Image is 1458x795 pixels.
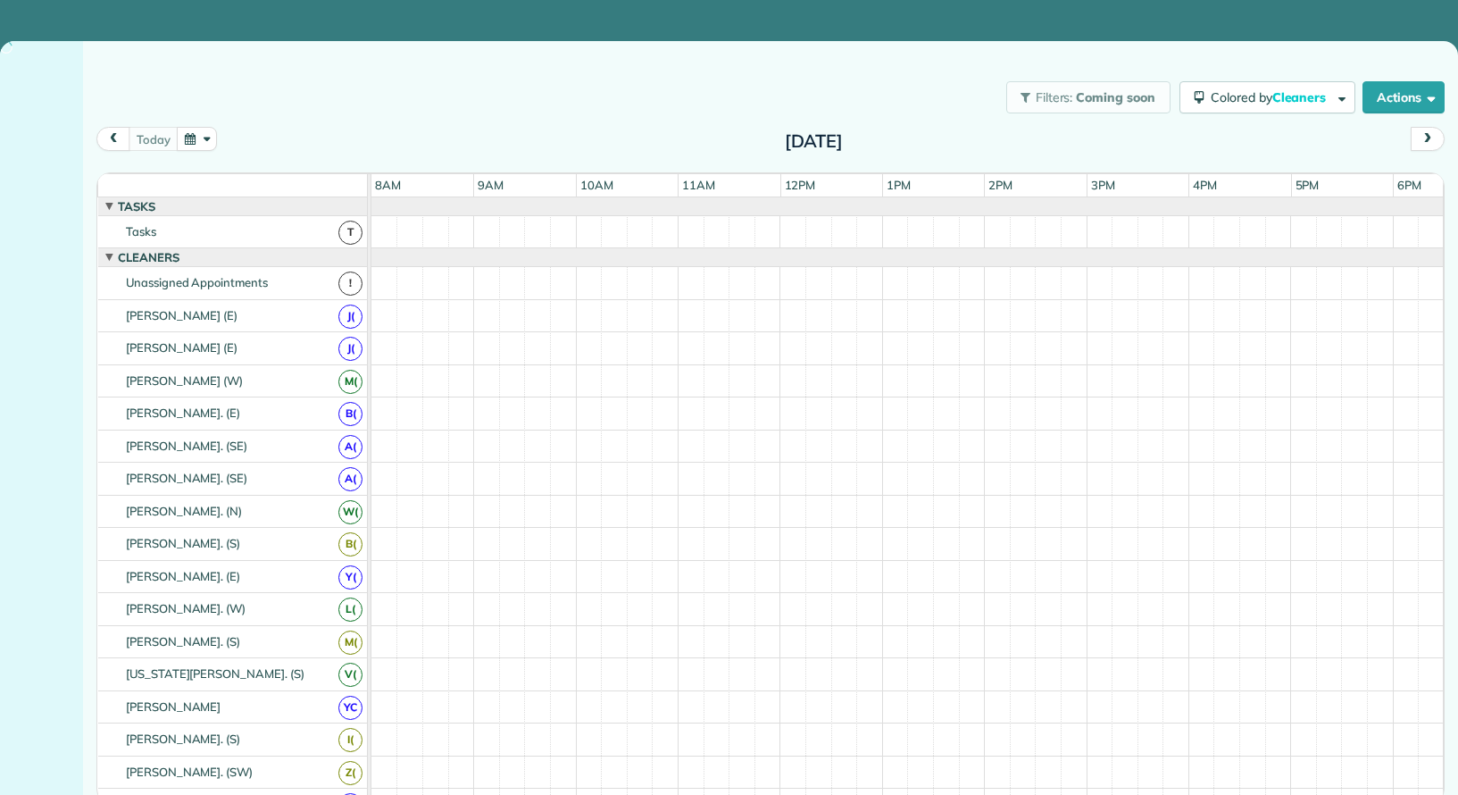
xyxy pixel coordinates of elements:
span: L( [338,598,362,622]
span: Cleaners [114,250,183,264]
span: 9am [474,178,507,192]
span: Unassigned Appointments [122,275,271,289]
span: [US_STATE][PERSON_NAME]. (S) [122,666,308,681]
button: prev [96,127,130,151]
span: 3pm [1087,178,1119,192]
span: B( [338,402,362,426]
span: M( [338,631,362,655]
span: 8am [371,178,404,192]
span: A( [338,435,362,459]
span: Tasks [122,224,160,238]
span: [PERSON_NAME]. (S) [122,634,244,649]
span: 2pm [985,178,1016,192]
span: V( [338,663,362,687]
span: Tasks [114,199,159,213]
span: [PERSON_NAME]. (S) [122,536,244,550]
span: T [338,221,362,245]
span: [PERSON_NAME]. (N) [122,504,246,518]
span: YC [338,696,362,720]
span: [PERSON_NAME] (E) [122,308,241,322]
span: Z( [338,761,362,785]
button: Colored byCleaners [1179,81,1355,113]
span: W( [338,500,362,524]
span: J( [338,305,362,329]
span: M( [338,370,362,394]
span: [PERSON_NAME]. (S) [122,732,244,746]
span: [PERSON_NAME]. (SE) [122,471,251,485]
span: 4pm [1189,178,1221,192]
span: 6pm [1394,178,1425,192]
span: Y( [338,565,362,590]
span: I( [338,728,362,752]
span: J( [338,337,362,361]
span: 1pm [883,178,914,192]
span: A( [338,467,362,491]
span: Cleaners [1272,89,1329,105]
span: B( [338,532,362,556]
span: ! [338,272,362,296]
span: [PERSON_NAME]. (W) [122,601,249,615]
span: 5pm [1292,178,1323,192]
h2: [DATE] [702,131,925,151]
button: today [129,127,178,151]
span: Colored by [1211,89,1332,105]
span: [PERSON_NAME] (W) [122,373,246,388]
span: 12pm [781,178,820,192]
span: 11am [679,178,719,192]
span: 10am [577,178,617,192]
button: Actions [1362,81,1445,113]
span: [PERSON_NAME]. (SE) [122,439,251,453]
span: [PERSON_NAME] (E) [122,340,241,355]
button: next [1411,127,1445,151]
span: [PERSON_NAME]. (E) [122,406,244,420]
span: [PERSON_NAME]. (E) [122,569,244,583]
span: [PERSON_NAME] [122,699,225,714]
span: [PERSON_NAME]. (SW) [122,765,256,779]
span: Coming soon [1076,89,1156,105]
span: Filters: [1036,89,1073,105]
